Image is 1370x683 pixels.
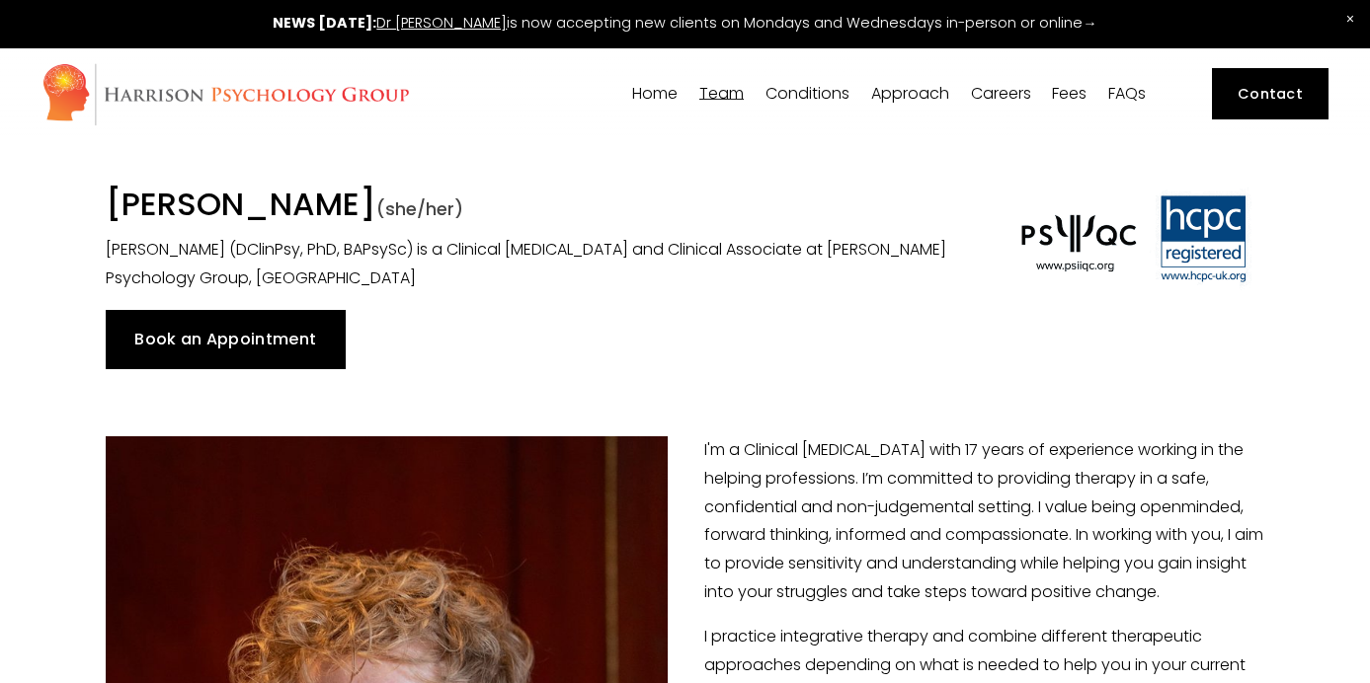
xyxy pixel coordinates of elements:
a: folder dropdown [699,84,744,103]
p: I'm a Clinical [MEDICAL_DATA] with 17 years of experience working in the helping professions. I’m... [106,436,1264,607]
p: [PERSON_NAME] (DClinPsy, PhD, BAPsySc) is a Clinical [MEDICAL_DATA] and Clinical Associate at [PE... [106,236,967,293]
span: Conditions [766,86,849,102]
a: Dr [PERSON_NAME] [376,13,507,33]
a: Careers [971,84,1031,103]
img: Harrison Psychology Group [41,62,410,126]
a: Fees [1052,84,1087,103]
h1: [PERSON_NAME] [106,185,967,230]
span: Approach [871,86,949,102]
a: FAQs [1108,84,1146,103]
a: folder dropdown [871,84,949,103]
a: Home [632,84,678,103]
span: (she/her) [376,197,463,221]
span: Team [699,86,744,102]
a: folder dropdown [766,84,849,103]
a: Book an Appointment [106,310,346,369]
a: Contact [1212,68,1330,120]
